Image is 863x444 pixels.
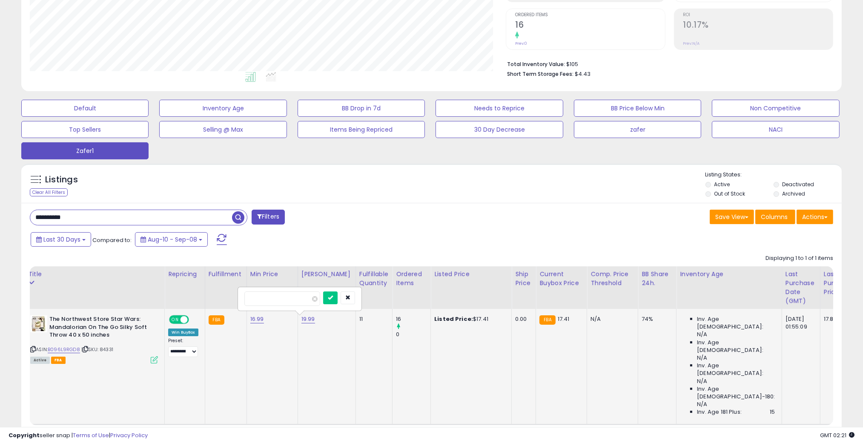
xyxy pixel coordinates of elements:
[396,270,427,288] div: Ordered Items
[168,329,198,336] div: Win BuyBox
[436,100,563,117] button: Needs to Reprice
[301,270,352,279] div: [PERSON_NAME]
[782,190,805,197] label: Archived
[507,70,573,78] b: Short Term Storage Fees:
[824,270,855,297] div: Last Purchase Price
[301,315,315,323] a: 19.99
[21,100,149,117] button: Default
[434,315,505,323] div: $17.41
[714,181,730,188] label: Active
[30,357,50,364] span: All listings currently available for purchase on Amazon
[434,270,508,279] div: Listed Price
[359,315,386,323] div: 11
[824,315,852,323] div: 17.83
[683,13,833,17] span: ROI
[539,315,555,325] small: FBA
[396,331,430,338] div: 0
[359,270,389,288] div: Fulfillable Quantity
[298,121,425,138] button: Items Being Repriced
[697,378,707,385] span: N/A
[786,270,817,306] div: Last Purchase Date (GMT)
[755,210,795,224] button: Columns
[770,408,775,416] span: 15
[574,121,701,138] button: zafer
[30,188,68,196] div: Clear All Filters
[48,346,80,353] a: B096L9RGD8
[761,213,788,221] span: Columns
[148,235,197,244] span: Aug-10 - Sep-08
[574,100,701,117] button: BB Price Below Min
[782,181,814,188] label: Deactivated
[591,270,634,288] div: Comp. Price Threshold
[51,357,66,364] span: FBA
[697,362,775,377] span: Inv. Age [DEMOGRAPHIC_DATA]:
[436,121,563,138] button: 30 Day Decrease
[43,235,80,244] span: Last 30 Days
[642,315,670,323] div: 74%
[209,315,224,325] small: FBA
[81,346,113,353] span: | SKU: 84331
[680,270,778,279] div: Inventory Age
[705,171,842,179] p: Listing States:
[21,121,149,138] button: Top Sellers
[507,61,565,68] b: Total Inventory Value:
[697,339,775,354] span: Inv. Age [DEMOGRAPHIC_DATA]:
[697,315,775,331] span: Inv. Age [DEMOGRAPHIC_DATA]:
[515,13,665,17] span: Ordered Items
[396,315,430,323] div: 16
[515,41,527,46] small: Prev: 0
[697,331,707,338] span: N/A
[168,270,201,279] div: Repricing
[786,315,814,331] div: [DATE] 01:55:09
[73,431,109,439] a: Terms of Use
[135,232,208,247] button: Aug-10 - Sep-08
[298,100,425,117] button: BB Drop in 7d
[252,210,285,225] button: Filters
[515,315,529,323] div: 0.00
[714,190,745,197] label: Out of Stock
[820,431,854,439] span: 2025-10-10 02:21 GMT
[507,58,827,69] li: $105
[575,70,591,78] span: $4.43
[30,315,158,363] div: ASIN:
[683,41,700,46] small: Prev: N/A
[697,354,707,362] span: N/A
[712,100,839,117] button: Non Competitive
[28,270,161,279] div: Title
[697,401,707,408] span: N/A
[558,315,570,323] span: 17.41
[92,236,132,244] span: Compared to:
[515,20,665,32] h2: 16
[434,315,473,323] b: Listed Price:
[710,210,754,224] button: Save View
[515,270,532,288] div: Ship Price
[539,270,583,288] div: Current Buybox Price
[110,431,148,439] a: Privacy Policy
[591,315,631,323] div: N/A
[209,270,243,279] div: Fulfillment
[250,315,264,323] a: 16.99
[168,338,198,357] div: Preset:
[188,316,201,323] span: OFF
[9,432,148,440] div: seller snap | |
[797,210,833,224] button: Actions
[159,100,287,117] button: Inventory Age
[712,121,839,138] button: NACI
[642,270,673,288] div: BB Share 24h.
[49,315,153,341] b: The Northwest Store Star Wars: Mandalorian On The Go Silky Soft Throw 40 x 50 inches
[170,316,181,323] span: ON
[250,270,294,279] div: Min Price
[683,20,833,32] h2: 10.17%
[45,174,78,186] h5: Listings
[31,232,91,247] button: Last 30 Days
[9,431,40,439] strong: Copyright
[21,142,149,159] button: Zafer1
[766,254,833,262] div: Displaying 1 to 1 of 1 items
[697,408,742,416] span: Inv. Age 181 Plus:
[30,315,47,332] img: 41HE5jaK5QL._SL40_.jpg
[159,121,287,138] button: Selling @ Max
[697,385,775,401] span: Inv. Age [DEMOGRAPHIC_DATA]-180:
